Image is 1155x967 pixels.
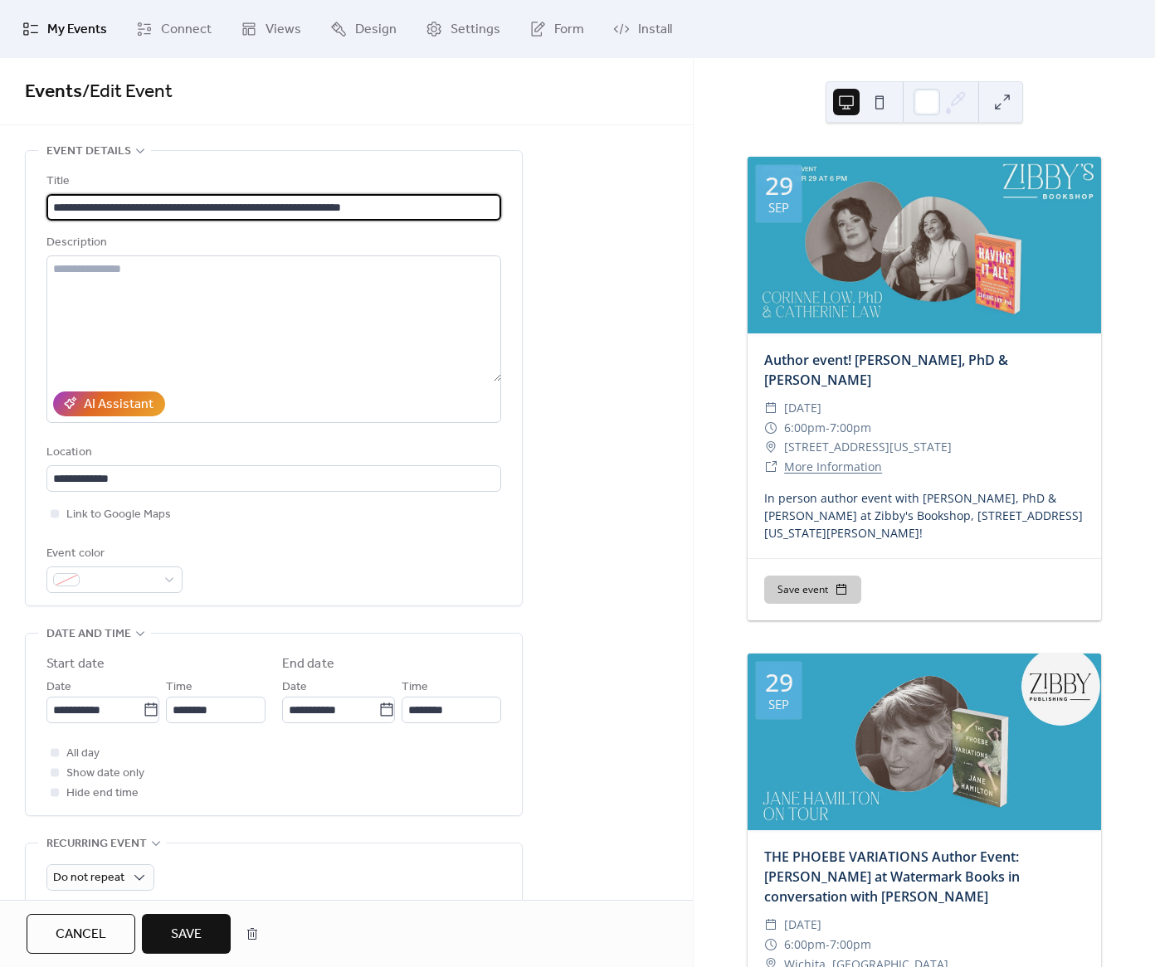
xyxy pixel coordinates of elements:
span: Date [46,678,71,697]
span: [DATE] [784,915,821,935]
span: Show date only [66,764,144,784]
span: Connect [161,20,212,40]
span: My Events [47,20,107,40]
span: All day [66,744,100,764]
div: ​ [764,915,777,935]
button: Save event [764,576,861,604]
div: ​ [764,418,777,438]
span: Install [638,20,672,40]
span: Event details [46,142,131,162]
div: ​ [764,935,777,955]
div: Sep [768,202,789,214]
div: Location [46,443,498,463]
span: [STREET_ADDRESS][US_STATE] [784,437,952,457]
div: Sep [768,698,789,711]
span: Link to Google Maps [66,505,171,525]
button: AI Assistant [53,391,165,416]
span: - [826,935,830,955]
div: AI Assistant [84,395,154,415]
span: 6:00pm [784,418,826,438]
div: ​ [764,457,777,477]
a: THE PHOEBE VARIATIONS Author Event: [PERSON_NAME] at Watermark Books in conversation with [PERSON... [764,848,1020,906]
a: Connect [124,7,224,51]
span: Date [282,678,307,697]
a: Author event! [PERSON_NAME], PhD & [PERSON_NAME] [764,351,1008,389]
a: More Information [784,459,882,474]
span: / Edit Event [82,74,173,110]
span: Recurring event [46,834,147,854]
span: Cancel [56,925,106,945]
div: In person author event with [PERSON_NAME], PhD & [PERSON_NAME] at Zibby's Bookshop, [STREET_ADDRE... [748,489,1101,542]
div: Start date [46,654,105,674]
a: Events [25,74,82,110]
a: Install [601,7,685,51]
div: ​ [764,437,777,457]
a: My Events [10,7,119,51]
span: Time [166,678,192,697]
span: Settings [451,20,500,40]
div: 29 [765,670,793,695]
span: 7:00pm [830,418,871,438]
span: Save [171,925,202,945]
div: Title [46,172,498,192]
a: Views [228,7,314,51]
div: ​ [764,398,777,418]
span: Form [554,20,584,40]
span: - [826,418,830,438]
span: Date and time [46,624,131,644]
div: 29 [765,173,793,198]
span: Hide end time [66,784,139,804]
span: [DATE] [784,398,821,418]
span: Design [355,20,397,40]
span: Time [402,678,428,697]
button: Cancel [27,914,135,954]
div: Event color [46,544,179,564]
div: Description [46,233,498,253]
span: 7:00pm [830,935,871,955]
button: Save [142,914,231,954]
div: End date [282,654,334,674]
a: Form [517,7,597,51]
span: Views [266,20,301,40]
a: Settings [413,7,513,51]
span: Do not repeat [53,867,124,889]
span: 6:00pm [784,935,826,955]
a: Design [318,7,409,51]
